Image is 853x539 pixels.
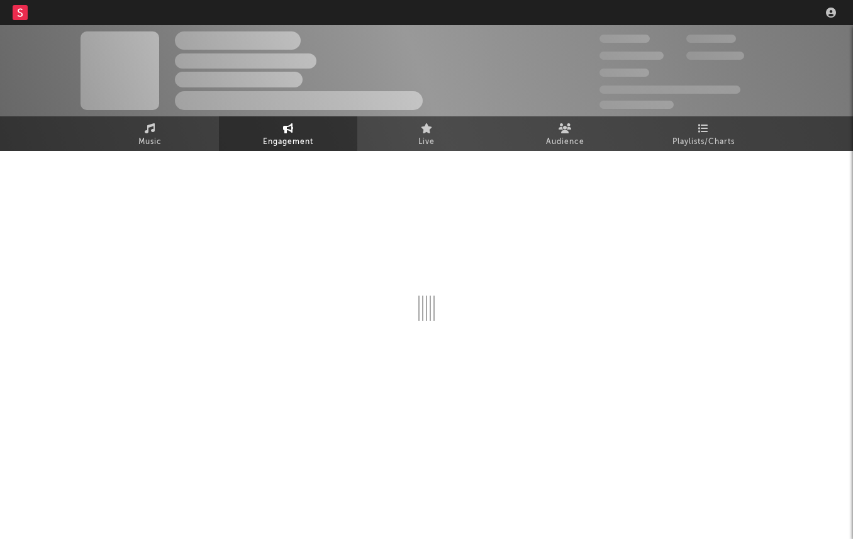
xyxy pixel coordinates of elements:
span: 100,000 [599,69,649,77]
a: Audience [496,116,634,151]
span: Engagement [263,135,313,150]
span: 1,000,000 [686,52,744,60]
span: 300,000 [599,35,650,43]
a: Engagement [219,116,357,151]
span: Music [138,135,162,150]
span: Playlists/Charts [672,135,735,150]
span: 100,000 [686,35,736,43]
span: Audience [546,135,584,150]
a: Live [357,116,496,151]
a: Playlists/Charts [634,116,772,151]
span: Live [418,135,435,150]
a: Music [81,116,219,151]
span: Jump Score: 85.0 [599,101,674,109]
span: 50,000,000 Monthly Listeners [599,86,740,94]
span: 50,000,000 [599,52,664,60]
